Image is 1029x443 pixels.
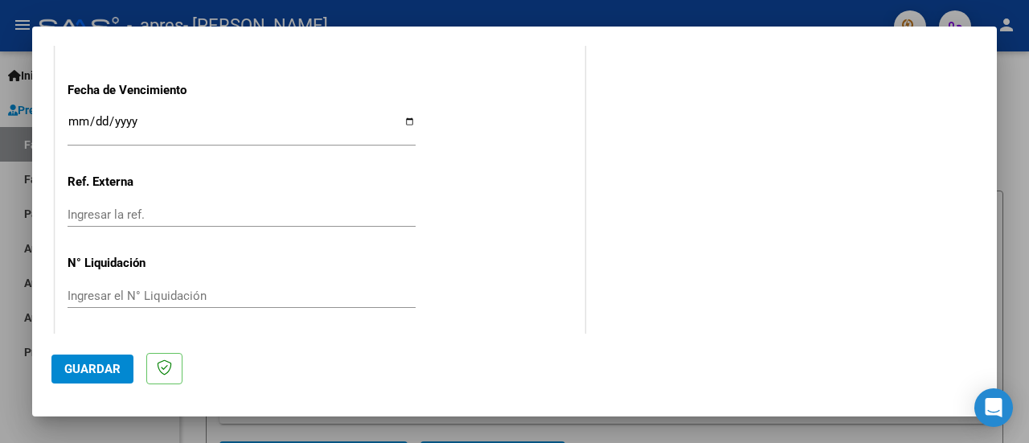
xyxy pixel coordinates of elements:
[64,362,121,376] span: Guardar
[68,81,219,100] p: Fecha de Vencimiento
[974,388,1013,427] div: Open Intercom Messenger
[51,355,133,384] button: Guardar
[68,173,219,191] p: Ref. Externa
[68,254,219,273] p: N° Liquidación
